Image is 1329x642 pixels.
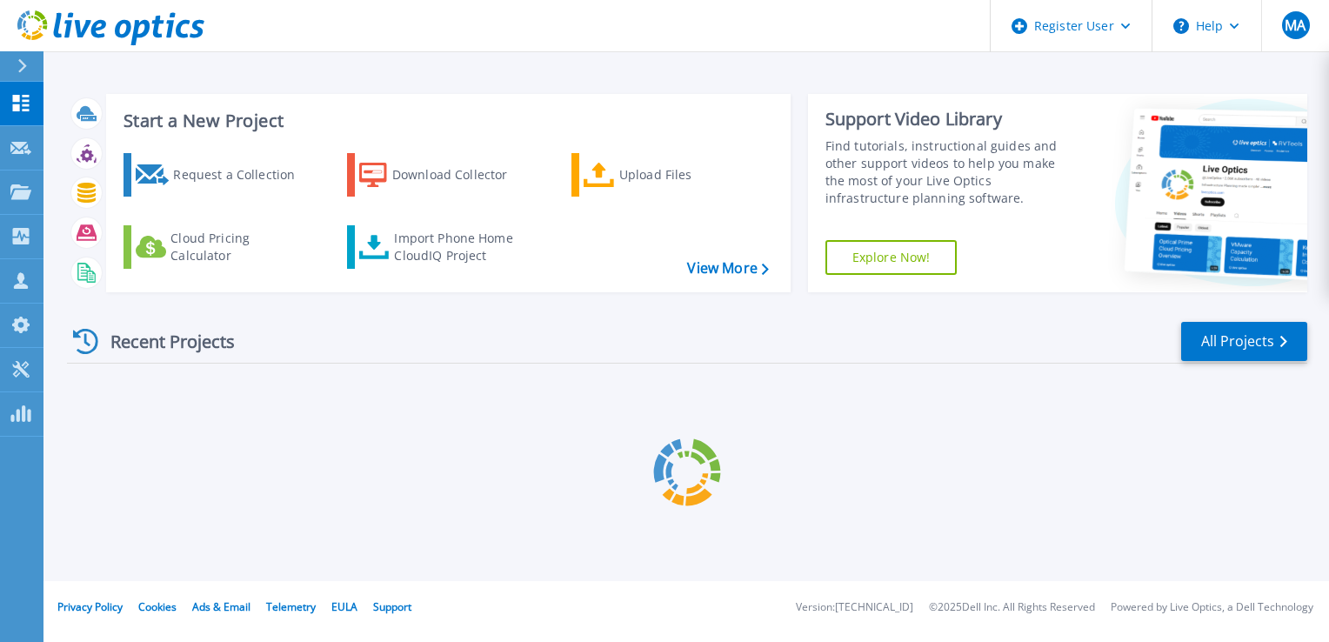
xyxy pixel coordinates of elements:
[571,153,765,197] a: Upload Files
[373,599,411,614] a: Support
[331,599,357,614] a: EULA
[57,599,123,614] a: Privacy Policy
[619,157,758,192] div: Upload Files
[929,602,1095,613] li: © 2025 Dell Inc. All Rights Reserved
[825,240,958,275] a: Explore Now!
[1111,602,1313,613] li: Powered by Live Optics, a Dell Technology
[266,599,316,614] a: Telemetry
[124,225,317,269] a: Cloud Pricing Calculator
[173,157,312,192] div: Request a Collection
[124,111,768,130] h3: Start a New Project
[347,153,541,197] a: Download Collector
[392,157,531,192] div: Download Collector
[67,320,258,363] div: Recent Projects
[138,599,177,614] a: Cookies
[394,230,530,264] div: Import Phone Home CloudIQ Project
[1285,18,1306,32] span: MA
[796,602,913,613] li: Version: [TECHNICAL_ID]
[170,230,310,264] div: Cloud Pricing Calculator
[825,137,1076,207] div: Find tutorials, instructional guides and other support videos to help you make the most of your L...
[192,599,250,614] a: Ads & Email
[124,153,317,197] a: Request a Collection
[825,108,1076,130] div: Support Video Library
[687,260,768,277] a: View More
[1181,322,1307,361] a: All Projects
